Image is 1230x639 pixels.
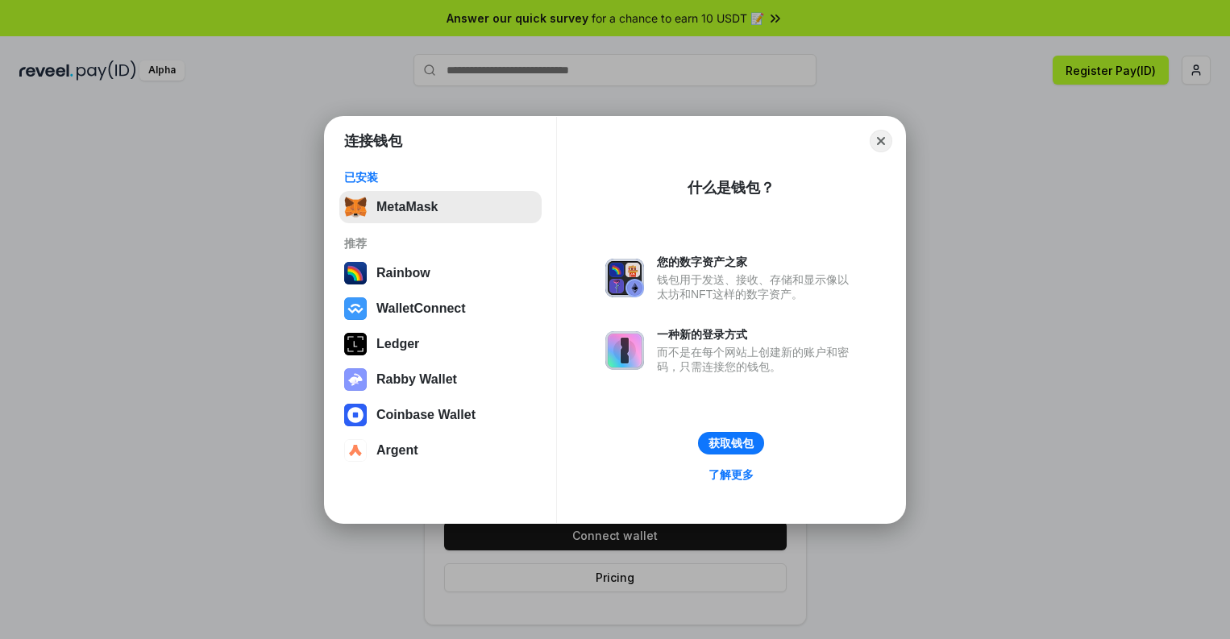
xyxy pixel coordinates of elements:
div: WalletConnect [376,301,466,316]
div: Rabby Wallet [376,372,457,387]
button: 获取钱包 [698,432,764,454]
button: Close [870,130,892,152]
div: Argent [376,443,418,458]
img: svg+xml,%3Csvg%20width%3D%2228%22%20height%3D%2228%22%20viewBox%3D%220%200%2028%2028%22%20fill%3D... [344,297,367,320]
div: 什么是钱包？ [688,178,775,197]
div: Coinbase Wallet [376,408,476,422]
div: 钱包用于发送、接收、存储和显示像以太坊和NFT这样的数字资产。 [657,272,857,301]
img: svg+xml,%3Csvg%20xmlns%3D%22http%3A%2F%2Fwww.w3.org%2F2000%2Fsvg%22%20width%3D%2228%22%20height%3... [344,333,367,355]
img: svg+xml,%3Csvg%20width%3D%2228%22%20height%3D%2228%22%20viewBox%3D%220%200%2028%2028%22%20fill%3D... [344,439,367,462]
img: svg+xml,%3Csvg%20fill%3D%22none%22%20height%3D%2233%22%20viewBox%3D%220%200%2035%2033%22%20width%... [344,196,367,218]
img: svg+xml,%3Csvg%20xmlns%3D%22http%3A%2F%2Fwww.w3.org%2F2000%2Fsvg%22%20fill%3D%22none%22%20viewBox... [605,331,644,370]
div: 您的数字资产之家 [657,255,857,269]
button: Ledger [339,328,542,360]
img: svg+xml,%3Csvg%20width%3D%22120%22%20height%3D%22120%22%20viewBox%3D%220%200%20120%20120%22%20fil... [344,262,367,284]
img: svg+xml,%3Csvg%20width%3D%2228%22%20height%3D%2228%22%20viewBox%3D%220%200%2028%2028%22%20fill%3D... [344,404,367,426]
a: 了解更多 [699,464,763,485]
button: WalletConnect [339,293,542,325]
div: 一种新的登录方式 [657,327,857,342]
h1: 连接钱包 [344,131,402,151]
img: svg+xml,%3Csvg%20xmlns%3D%22http%3A%2F%2Fwww.w3.org%2F2000%2Fsvg%22%20fill%3D%22none%22%20viewBox... [344,368,367,391]
div: 推荐 [344,236,537,251]
div: 已安装 [344,170,537,185]
div: 获取钱包 [708,436,754,450]
button: Argent [339,434,542,467]
button: Coinbase Wallet [339,399,542,431]
div: MetaMask [376,200,438,214]
div: 而不是在每个网站上创建新的账户和密码，只需连接您的钱包。 [657,345,857,374]
div: Ledger [376,337,419,351]
button: Rabby Wallet [339,363,542,396]
img: svg+xml,%3Csvg%20xmlns%3D%22http%3A%2F%2Fwww.w3.org%2F2000%2Fsvg%22%20fill%3D%22none%22%20viewBox... [605,259,644,297]
div: 了解更多 [708,467,754,482]
button: MetaMask [339,191,542,223]
button: Rainbow [339,257,542,289]
div: Rainbow [376,266,430,280]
